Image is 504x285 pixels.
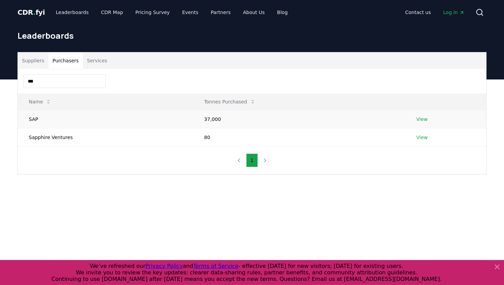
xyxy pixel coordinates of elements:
a: Events [177,6,204,18]
td: SAP [18,110,193,128]
button: 1 [246,153,258,167]
span: Log in [443,9,465,16]
td: Sapphire Ventures [18,128,193,146]
a: View [416,134,428,141]
a: Leaderboards [50,6,94,18]
a: CDR Map [96,6,129,18]
a: View [416,116,428,123]
td: 37,000 [193,110,405,128]
button: Services [83,52,111,69]
a: Contact us [400,6,436,18]
a: About Us [238,6,270,18]
a: Partners [205,6,236,18]
a: Blog [272,6,293,18]
button: Suppliers [18,52,48,69]
a: CDR.fyi [17,8,45,17]
span: CDR fyi [17,8,45,16]
button: Purchasers [48,52,83,69]
span: . [33,8,36,16]
nav: Main [400,6,470,18]
h1: Leaderboards [17,30,487,41]
td: 80 [193,128,405,146]
button: Tonnes Purchased [199,95,261,109]
nav: Main [50,6,293,18]
a: Log in [438,6,470,18]
button: Name [23,95,57,109]
a: Pricing Survey [130,6,175,18]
